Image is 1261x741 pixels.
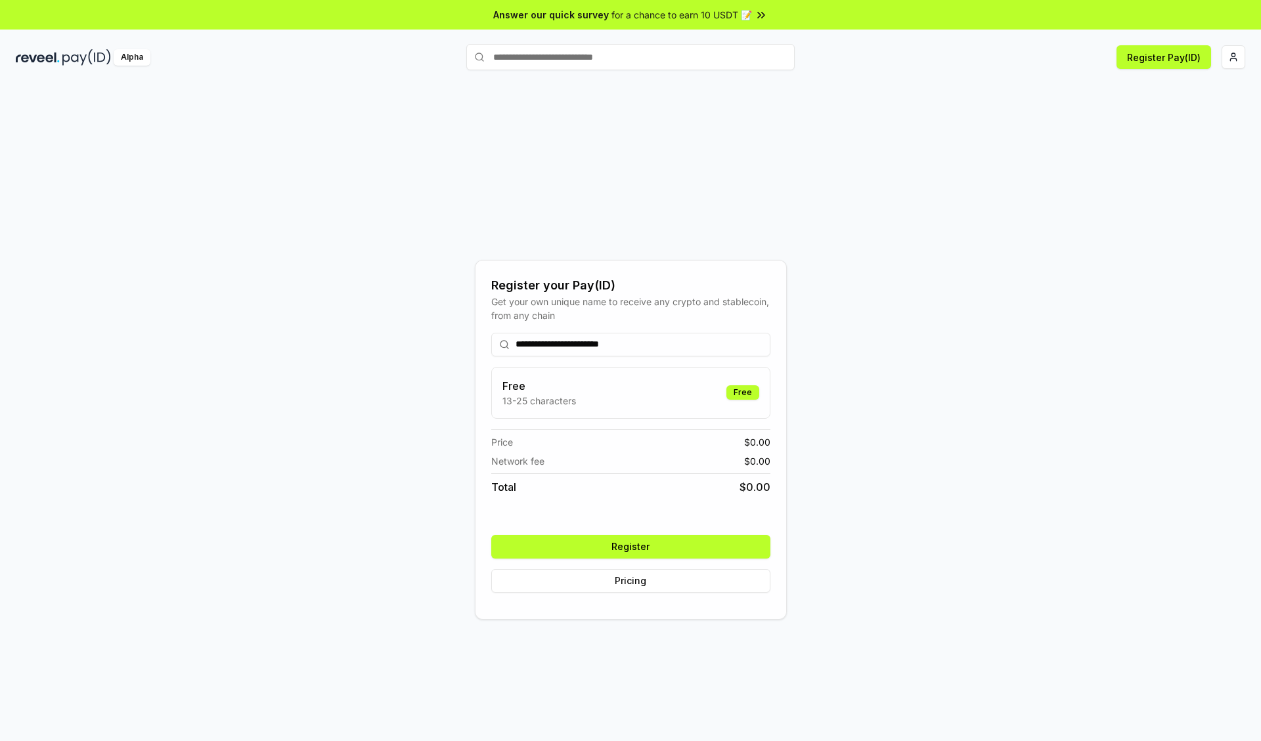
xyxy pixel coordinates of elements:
[16,49,60,66] img: reveel_dark
[491,479,516,495] span: Total
[62,49,111,66] img: pay_id
[611,8,752,22] span: for a chance to earn 10 USDT 📝
[502,394,576,408] p: 13-25 characters
[114,49,150,66] div: Alpha
[744,454,770,468] span: $ 0.00
[491,454,544,468] span: Network fee
[493,8,609,22] span: Answer our quick survey
[740,479,770,495] span: $ 0.00
[491,435,513,449] span: Price
[726,385,759,400] div: Free
[1117,45,1211,69] button: Register Pay(ID)
[491,295,770,322] div: Get your own unique name to receive any crypto and stablecoin, from any chain
[744,435,770,449] span: $ 0.00
[502,378,576,394] h3: Free
[491,535,770,559] button: Register
[491,569,770,593] button: Pricing
[491,276,770,295] div: Register your Pay(ID)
